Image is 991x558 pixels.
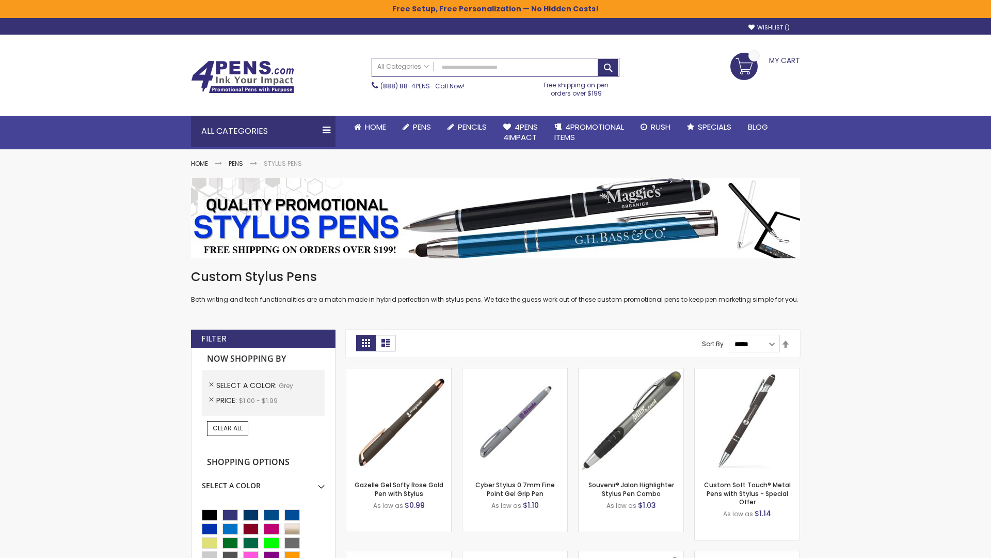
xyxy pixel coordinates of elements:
[191,159,208,168] a: Home
[523,500,539,510] span: $1.10
[748,121,768,132] span: Blog
[372,58,434,75] a: All Categories
[191,116,335,147] div: All Categories
[264,159,302,168] strong: Stylus Pens
[702,339,724,348] label: Sort By
[191,178,800,258] img: Stylus Pens
[207,421,248,436] a: Clear All
[191,269,800,285] h1: Custom Stylus Pens
[533,77,620,98] div: Free shipping on pen orders over $199
[380,82,465,90] span: - Call Now!
[554,121,624,143] span: 4PROMOTIONAL ITEMS
[651,121,670,132] span: Rush
[394,116,439,138] a: Pens
[365,121,386,132] span: Home
[462,368,567,377] a: Cyber Stylus 0.7mm Fine Point Gel Grip Pen-Grey
[748,24,790,32] a: Wishlist
[755,508,771,519] span: $1.14
[638,500,656,510] span: $1.03
[239,396,278,405] span: $1.00 - $1.99
[458,121,487,132] span: Pencils
[355,481,443,498] a: Gazelle Gel Softy Rose Gold Pen with Stylus
[475,481,555,498] a: Cyber Stylus 0.7mm Fine Point Gel Grip Pen
[191,269,800,304] div: Both writing and tech functionalities are a match made in hybrid perfection with stylus pens. We ...
[462,368,567,473] img: Cyber Stylus 0.7mm Fine Point Gel Grip Pen-Grey
[606,501,636,510] span: As low as
[579,368,683,377] a: Souvenir® Jalan Highlighter Stylus Pen Combo-Grey
[723,509,753,518] span: As low as
[380,82,430,90] a: (888) 88-4PENS
[279,381,293,390] span: Grey
[202,473,325,491] div: Select A Color
[202,452,325,474] strong: Shopping Options
[202,348,325,370] strong: Now Shopping by
[346,116,394,138] a: Home
[704,481,791,506] a: Custom Soft Touch® Metal Pens with Stylus - Special Offer
[346,368,451,377] a: Gazelle Gel Softy Rose Gold Pen with Stylus-Grey
[377,63,429,71] span: All Categories
[679,116,740,138] a: Specials
[216,380,279,391] span: Select A Color
[405,500,425,510] span: $0.99
[201,333,227,345] strong: Filter
[546,116,632,149] a: 4PROMOTIONALITEMS
[491,501,521,510] span: As low as
[588,481,674,498] a: Souvenir® Jalan Highlighter Stylus Pen Combo
[503,121,538,143] span: 4Pens 4impact
[229,159,243,168] a: Pens
[698,121,731,132] span: Specials
[632,116,679,138] a: Rush
[695,368,800,377] a: Custom Soft Touch® Metal Pens with Stylus-Grey
[695,368,800,473] img: Custom Soft Touch® Metal Pens with Stylus-Grey
[346,368,451,473] img: Gazelle Gel Softy Rose Gold Pen with Stylus-Grey
[356,335,376,351] strong: Grid
[216,395,239,406] span: Price
[740,116,776,138] a: Blog
[373,501,403,510] span: As low as
[191,60,294,94] img: 4Pens Custom Pens and Promotional Products
[439,116,495,138] a: Pencils
[495,116,546,149] a: 4Pens4impact
[213,424,243,432] span: Clear All
[413,121,431,132] span: Pens
[579,368,683,473] img: Souvenir® Jalan Highlighter Stylus Pen Combo-Grey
